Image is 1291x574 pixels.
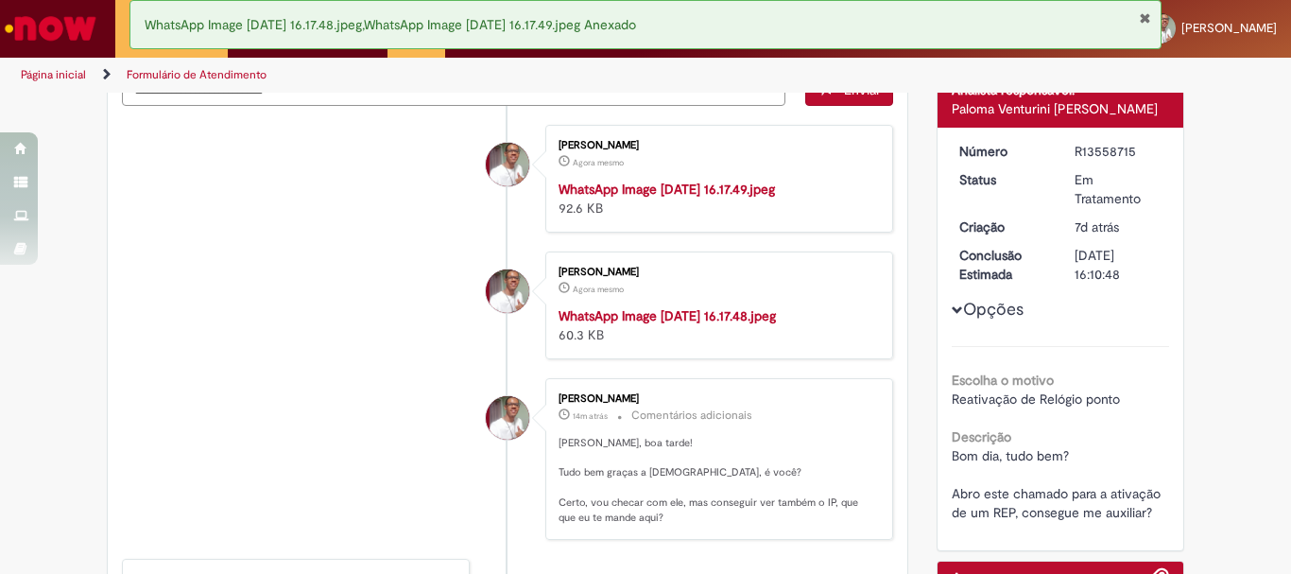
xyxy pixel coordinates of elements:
span: WhatsApp Image [DATE] 16.17.48.jpeg,WhatsApp Image [DATE] 16.17.49.jpeg Anexado [145,16,636,33]
div: 23/09/2025 11:49:07 [1075,217,1162,236]
dt: Criação [945,217,1061,236]
span: Enviar [844,81,881,98]
time: 29/09/2025 16:30:16 [573,157,624,168]
button: Fechar Notificação [1139,10,1151,26]
span: Reativação de Relógio ponto [952,391,1120,408]
span: 14m atrás [573,410,608,422]
div: 60.3 KB [559,306,873,344]
span: Agora mesmo [573,157,624,168]
time: 23/09/2025 11:49:07 [1075,218,1119,235]
dt: Número [945,142,1061,161]
dt: Status [945,170,1061,189]
div: R13558715 [1075,142,1162,161]
div: Leonardo Jesus Costa Oliveira [486,143,529,186]
img: ServiceNow [2,9,99,47]
time: 29/09/2025 16:30:15 [573,284,624,295]
dt: Conclusão Estimada [945,246,1061,284]
div: [DATE] 16:10:48 [1075,246,1162,284]
div: [PERSON_NAME] [559,393,873,405]
small: Comentários adicionais [631,408,752,424]
b: Escolha o motivo [952,372,1054,389]
a: WhatsApp Image [DATE] 16.17.49.jpeg [559,181,775,198]
ul: Trilhas de página [14,58,847,93]
span: Agora mesmo [573,284,624,295]
div: Leonardo Jesus Costa Oliveira [486,270,529,313]
span: 7d atrás [1075,218,1119,235]
b: Descrição [952,428,1011,445]
a: Formulário de Atendimento [127,67,267,82]
span: [PERSON_NAME] [1181,20,1277,36]
div: Em Tratamento [1075,170,1162,208]
div: Leonardo Jesus Costa Oliveira [486,396,529,440]
div: [PERSON_NAME] [559,267,873,278]
div: 92.6 KB [559,180,873,217]
a: WhatsApp Image [DATE] 16.17.48.jpeg [559,307,776,324]
span: Bom dia, tudo bem? Abro este chamado para a ativação de um REP, consegue me auxiliar? [952,447,1164,521]
div: [PERSON_NAME] [559,140,873,151]
a: Página inicial [21,67,86,82]
p: [PERSON_NAME], boa tarde! Tudo bem graças a [DEMOGRAPHIC_DATA], é você? Certo, vou checar com ele... [559,436,873,525]
div: Paloma Venturini [PERSON_NAME] [952,99,1170,118]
